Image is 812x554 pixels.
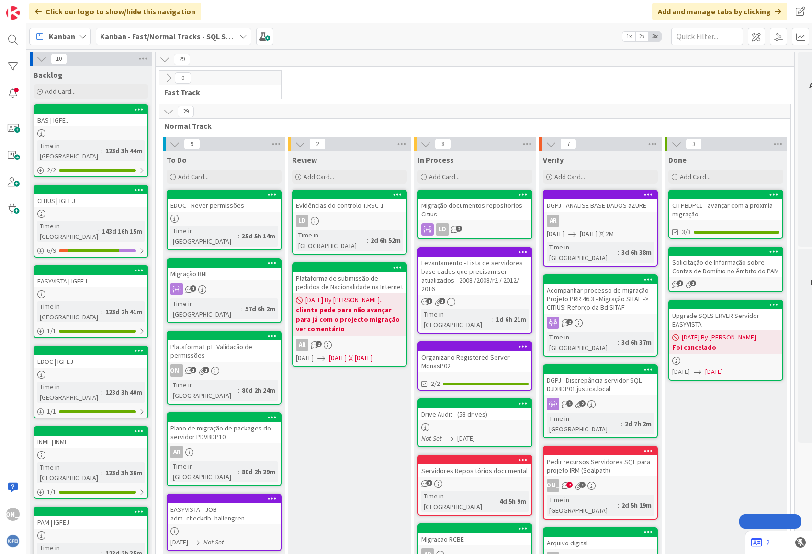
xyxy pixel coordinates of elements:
a: Acompanhar processo de migração Projeto PRR 46.3 - Migração SITAF -> CITIUS: Reforço da Bd SITAFT... [543,274,658,357]
span: Add Card... [429,172,460,181]
div: EDOC | IGFEJ [34,347,147,368]
div: 2d 5h 19m [619,500,654,510]
span: [DATE] [170,537,188,547]
a: EASYVISTA | IGFEJTime in [GEOGRAPHIC_DATA]:123d 2h 41m1/1 [34,265,148,338]
div: [PERSON_NAME] [544,479,657,492]
div: Time in [GEOGRAPHIC_DATA] [37,221,98,242]
a: EDOC | IGFEJTime in [GEOGRAPHIC_DATA]:123d 3h 40m1/1 [34,346,148,418]
a: Plataforma EpT: Validação de permissões[PERSON_NAME]Time in [GEOGRAPHIC_DATA]:80d 2h 24m [167,331,282,405]
span: 2x [635,32,648,41]
span: 2 [566,482,573,488]
a: Organizar o Registered Server - MonasP022/2 [417,341,532,391]
div: Plataforma de submissão de pedidos de Nacionalidade na Internet [293,272,406,293]
div: INML | INML [34,427,147,448]
div: Click our logo to show/hide this navigation [29,3,201,20]
span: [DATE] [580,229,598,239]
span: 2 [690,280,696,286]
a: CITPBDP01 - avançar com a proxmia migração3/3 [668,190,783,239]
div: Levantamento - Lista de servidores base dados que precisam ser atualizados - 2008 /2008/r2 / 2012... [418,257,531,295]
span: 29 [174,54,190,65]
div: Upgrade SQLS ERVER Servidor EASYVISTA [669,309,782,330]
span: 1x [622,32,635,41]
div: [PERSON_NAME] [6,508,20,521]
a: Drive Audit - (58 drives)Not Set[DATE] [417,398,532,447]
div: Servidores Repositórios documental [418,456,531,477]
div: 4d 5h 9m [497,496,529,507]
div: AR [293,339,406,351]
b: cliente pede para não avançar para já com o projecto migração ver comentário [296,305,403,334]
a: EDOC - Rever permissõesTime in [GEOGRAPHIC_DATA]:35d 5h 14m [167,190,282,250]
span: 2 / 2 [47,165,56,175]
div: PAM | IGFEJ [34,508,147,529]
span: 2 [566,319,573,325]
b: Kanban - Fast/Normal Tracks - SQL SERVER [100,32,248,41]
span: Verify [543,155,564,165]
div: Levantamento - Lista de servidores base dados que precisam ser atualizados - 2008 /2008/r2 / 2012... [418,248,531,295]
a: CITIUS | IGFEJTime in [GEOGRAPHIC_DATA]:143d 16h 15m6/9 [34,185,148,258]
span: 1 / 1 [47,487,56,497]
div: Time in [GEOGRAPHIC_DATA] [37,462,101,483]
div: Time in [GEOGRAPHIC_DATA] [37,140,101,161]
span: Done [668,155,687,165]
div: AR [168,446,281,458]
span: Fast Track [164,88,269,97]
div: Pedir recursos Servidores SQL para projeto IRM (Sealpath) [544,447,657,476]
input: Quick Filter... [671,28,743,45]
span: Add Card... [680,172,710,181]
span: Kanban [49,31,75,42]
div: Time in [GEOGRAPHIC_DATA] [170,226,238,247]
span: [DATE] By [PERSON_NAME]... [682,332,760,342]
span: 3 [686,138,702,150]
div: 143d 16h 15m [100,226,145,237]
span: To Do [167,155,187,165]
div: Time in [GEOGRAPHIC_DATA] [37,382,101,403]
a: 2 [751,537,770,548]
a: Migração BNITime in [GEOGRAPHIC_DATA]:57d 6h 2m [167,258,282,323]
span: : [238,385,239,396]
div: EASYVISTA - JOB adm_checkdb_hallengren [168,495,281,524]
div: Time in [GEOGRAPHIC_DATA] [421,309,492,330]
div: [PERSON_NAME] [547,479,559,492]
a: BAS | IGFEJTime in [GEOGRAPHIC_DATA]:123d 3h 44m2/2 [34,104,148,177]
div: EASYVISTA - JOB adm_checkdb_hallengren [168,503,281,524]
a: EASYVISTA - JOB adm_checkdb_hallengren[DATE]Not Set [167,494,282,551]
div: 3d 6h 38m [619,247,654,258]
span: : [101,146,103,156]
span: 29 [178,106,194,117]
a: Levantamento - Lista de servidores base dados que precisam ser atualizados - 2008 /2008/r2 / 2012... [417,247,532,334]
div: 6/9 [34,245,147,257]
div: Drive Audit - (58 drives) [418,408,531,420]
div: Evidências do controlo T.RSC-1 [293,199,406,212]
span: 1 / 1 [47,407,56,417]
span: 1 [190,367,196,373]
img: Visit kanbanzone.com [6,6,20,20]
span: [DATE] [705,367,723,377]
div: [DATE] [355,353,372,363]
div: Organizar o Registered Server - MonasP02 [418,342,531,372]
div: Migração BNI [168,268,281,280]
span: Normal Track [164,121,778,131]
div: AR [296,339,308,351]
div: Time in [GEOGRAPHIC_DATA] [170,461,238,482]
div: 123d 2h 41m [103,306,145,317]
div: Solicitação de Informação sobre Contas de Domínio no Âmbito do PAM [669,248,782,277]
div: Migração BNI [168,259,281,280]
div: Time in [GEOGRAPHIC_DATA] [547,495,618,516]
span: : [101,467,103,478]
div: CITPBDP01 - avançar com a proxmia migração [669,191,782,220]
div: 1d 6h 21m [494,314,529,325]
div: EASYVISTA | IGFEJ [34,275,147,287]
span: 1 [566,400,573,407]
span: 2 [579,400,586,407]
div: Organizar o Registered Server - MonasP02 [418,351,531,372]
span: In Process [417,155,454,165]
span: : [618,337,619,348]
span: Add Card... [554,172,585,181]
span: : [238,466,239,477]
a: INML | INMLTime in [GEOGRAPHIC_DATA]:123d 3h 36m1/1 [34,426,148,499]
span: 3/3 [682,227,691,237]
div: 1/1 [34,325,147,337]
div: Plataforma EpT: Validação de permissões [168,332,281,362]
div: Time in [GEOGRAPHIC_DATA] [296,230,367,251]
span: : [367,235,368,246]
